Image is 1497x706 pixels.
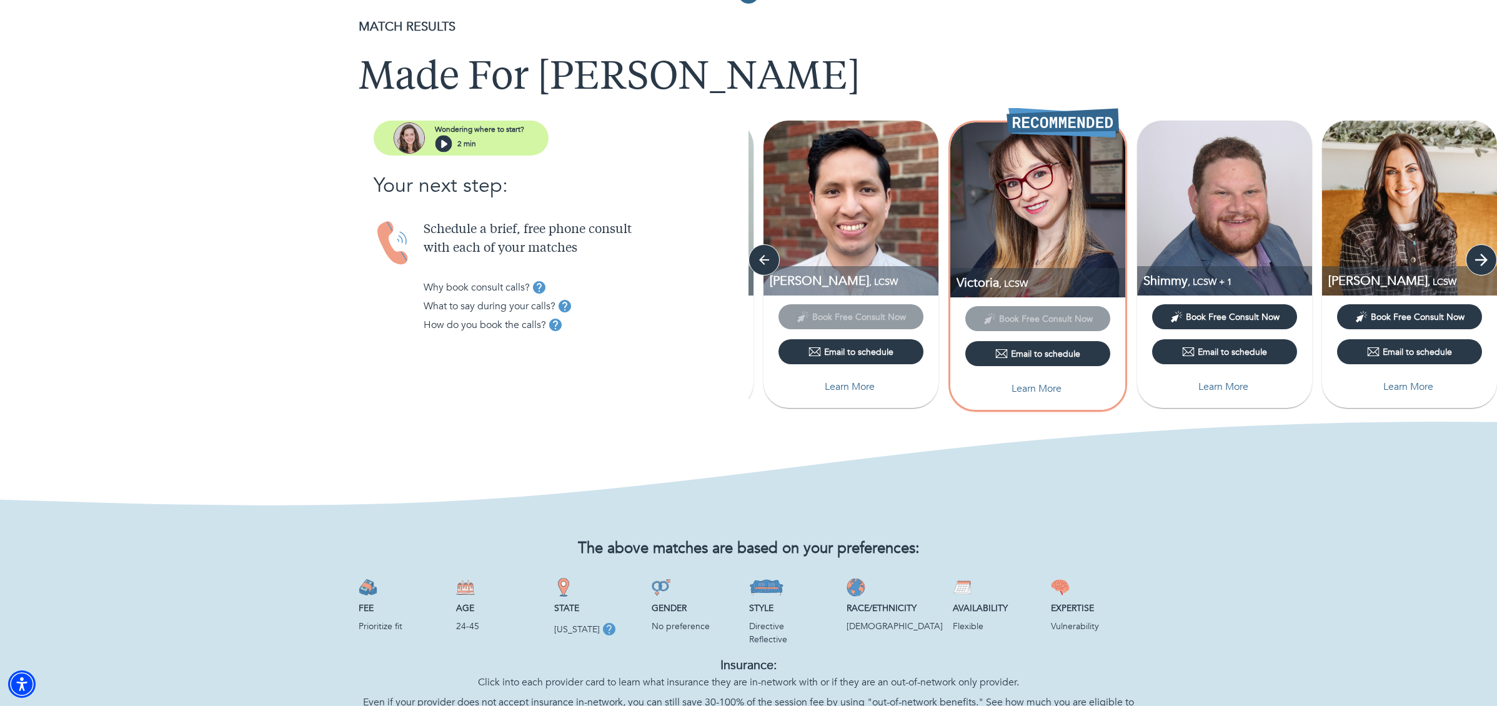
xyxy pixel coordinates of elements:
h1: Made For [PERSON_NAME] [359,56,1138,101]
p: State [554,602,642,615]
p: LCSW, CASAC-G [1143,272,1312,289]
p: LCSW [957,274,1125,291]
img: Age [456,578,475,597]
div: Email to schedule [808,346,893,358]
p: LCSW [1328,272,1497,289]
img: Style [749,578,783,597]
img: Gerson Lovera profile [763,121,938,296]
p: Style [749,602,837,615]
p: [US_STATE] [554,623,600,636]
p: What to say during your calls? [424,299,555,314]
h2: The above matches are based on your preferences: [359,540,1138,558]
p: Your next step: [374,171,748,201]
img: Availability [953,578,972,597]
p: Learn More [825,379,875,394]
span: This provider has not yet shared their calendar link. Please email the provider to schedule [778,311,923,322]
img: Shimmy Feintuch profile [1137,121,1312,296]
img: Recommended Therapist [1007,107,1119,137]
img: Expertise [1051,578,1070,597]
span: Book Free Consult Now [1186,311,1280,323]
div: Email to schedule [995,347,1080,360]
button: tooltip [546,316,565,334]
p: Directive [749,620,837,633]
p: Learn More [1383,379,1433,394]
p: Schedule a brief, free phone consult with each of your matches [424,221,748,258]
p: 24-45 [456,620,544,633]
span: Book Free Consult Now [1371,311,1465,323]
p: Why book consult calls? [424,280,530,295]
div: Email to schedule [1182,346,1267,358]
p: LCSW [770,272,938,289]
img: assistant [394,122,425,154]
p: Fee [359,602,446,615]
p: Flexible [953,620,1040,633]
p: Insurance: [359,656,1138,675]
img: State [554,578,573,597]
button: tooltip [530,278,549,297]
img: Victoria Goldenberg profile [950,122,1125,297]
p: Learn More [1012,381,1062,396]
img: Alexis Sturnick profile [1322,121,1497,296]
button: assistantWondering where to start?2 min [374,121,549,156]
img: Gender [652,578,670,597]
p: Wondering where to start? [435,124,524,135]
button: Email to schedule [965,341,1110,366]
p: Prioritize fit [359,620,446,633]
p: No preference [652,620,739,633]
button: Email to schedule [1152,339,1297,364]
span: , LCSW [999,278,1028,290]
p: Vulnerability [1051,620,1138,633]
p: MATCH RESULTS [359,17,1138,36]
span: , LCSW + 1 [1188,276,1232,288]
p: Gender [652,602,739,615]
img: Handset [374,221,414,266]
p: Age [456,602,544,615]
p: Learn More [1198,379,1248,394]
p: Race/Ethnicity [847,602,943,615]
img: Fee [359,578,377,597]
button: Learn More [778,374,923,399]
span: , LCSW [869,276,898,288]
p: Availability [953,602,1040,615]
img: Race/Ethnicity [847,578,865,597]
p: Click into each provider card to learn what insurance they are in-network with or if they are an ... [359,675,1138,690]
button: tooltip [555,297,574,316]
button: Learn More [965,376,1110,401]
p: Expertise [1051,602,1138,615]
p: How do you book the calls? [424,317,546,332]
button: Book Free Consult Now [1337,304,1482,329]
p: Reflective [749,633,837,646]
button: Email to schedule [1337,339,1482,364]
button: tooltip [600,620,619,639]
button: Book Free Consult Now [1152,304,1297,329]
div: Accessibility Menu [8,670,36,698]
button: Learn More [1152,374,1297,399]
p: Jewish [847,620,943,633]
span: , LCSW [1428,276,1456,288]
span: This provider has not yet shared their calendar link. Please email the provider to schedule [965,312,1110,324]
div: Email to schedule [1367,346,1452,358]
button: Learn More [1337,374,1482,399]
button: Email to schedule [778,339,923,364]
p: 2 min [457,138,476,149]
